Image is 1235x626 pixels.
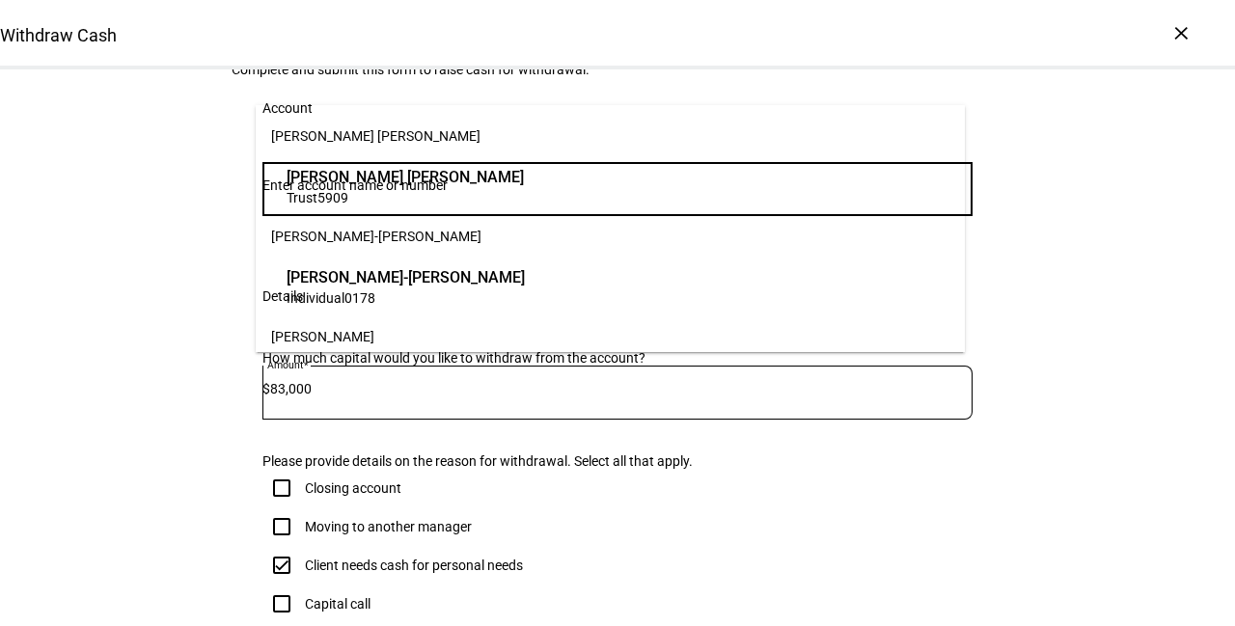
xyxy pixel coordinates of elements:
[305,596,370,612] div: Capital call
[305,480,401,496] div: Closing account
[282,161,529,211] div: Alexander Huntington Brown
[262,381,270,396] span: $
[271,128,480,144] span: [PERSON_NAME] [PERSON_NAME]
[317,190,348,205] span: 5909
[262,453,973,469] div: Please provide details on the reason for withdrawal. Select all that apply.
[287,190,317,205] span: Trust
[271,329,374,344] span: [PERSON_NAME]
[271,229,481,244] span: [PERSON_NAME]-[PERSON_NAME]
[305,519,472,534] div: Moving to another manager
[267,359,308,370] mat-label: Amount*
[262,100,313,116] div: Account
[305,558,523,573] div: Client needs cash for personal needs
[282,261,530,312] div: Anthony Ho-yin Chau
[287,290,344,306] span: Individual
[344,290,375,306] span: 0178
[1166,17,1196,48] div: ×
[287,266,525,288] span: [PERSON_NAME]-[PERSON_NAME]
[287,166,524,188] span: [PERSON_NAME] [PERSON_NAME]
[232,62,1003,77] div: Complete and submit this form to raise cash for withdrawal.
[262,350,973,366] div: How much capital would you like to withdraw from the account?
